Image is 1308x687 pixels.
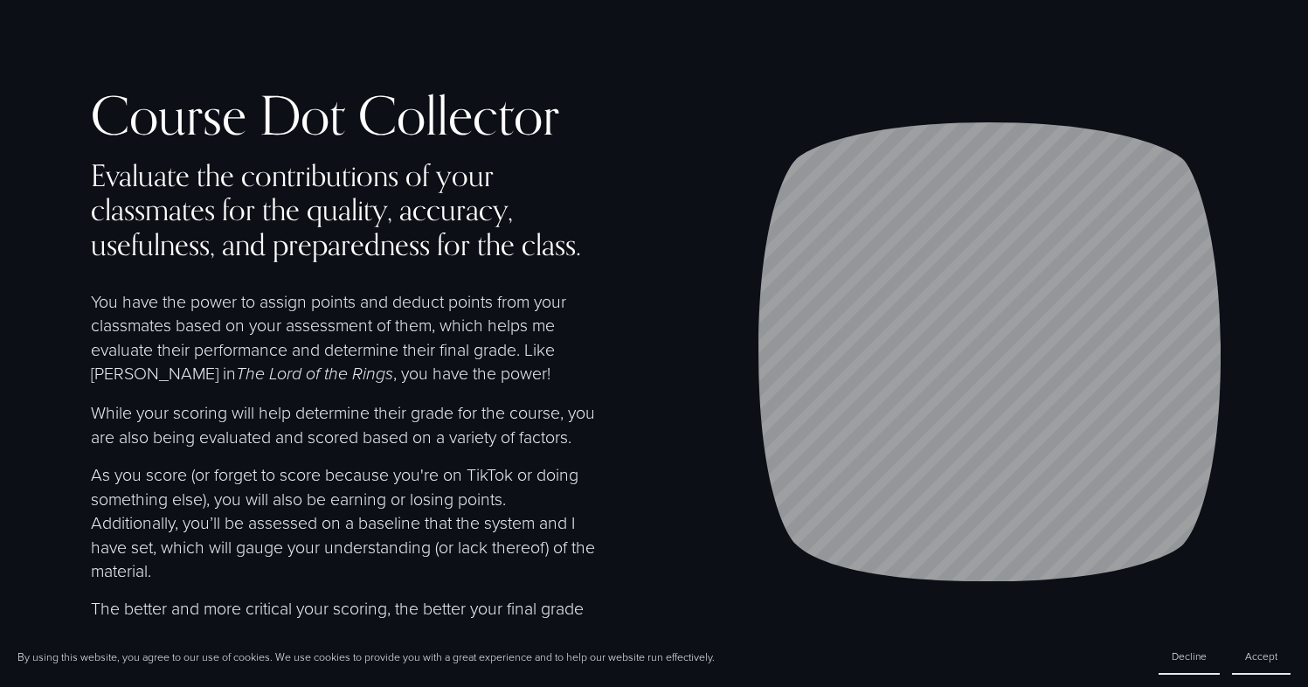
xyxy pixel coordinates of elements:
[91,158,598,260] h4: Evaluate the contributions of your classmates for the quality, accuracy, usefulness, and prepared...
[1172,649,1207,663] span: Decline
[1232,639,1291,675] button: Accept
[91,462,598,582] p: As you score (or forget to score because you're on TikTok or doing something else), you will also...
[260,87,345,144] div: Dot
[358,87,559,144] div: Collector
[17,649,715,664] p: By using this website, you agree to our use of cookies. We use cookies to provide you with a grea...
[236,364,393,385] em: The Lord of the Rings
[91,87,246,144] div: Course
[1245,649,1277,663] span: Accept
[91,400,598,448] p: While your scoring will help determine their grade for the course, you are also being evaluated a...
[91,289,598,387] p: You have the power to assign points and deduct points from your classmates based on your assessme...
[1159,639,1220,675] button: Decline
